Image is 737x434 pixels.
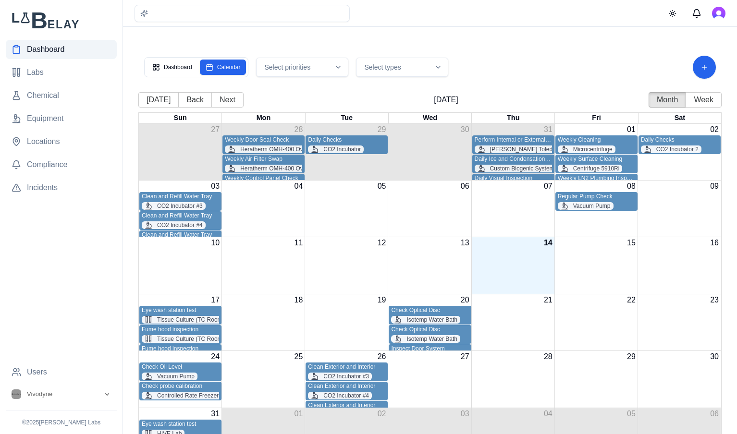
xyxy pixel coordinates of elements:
button: Select types [356,58,448,77]
button: [PERSON_NAME] Toledo MR304 Balance [475,145,602,153]
span: Sun [174,114,187,121]
span: Microcentrifuge [573,145,613,153]
div: Clean and Refill Water Tray [142,231,219,239]
div: Check Optical Disc [391,307,468,314]
button: Toggle theme [664,5,681,22]
button: 19 [378,294,386,306]
button: 27 [461,351,469,362]
button: 28 [544,351,553,362]
button: Week [686,92,722,108]
div: Inspect Door System [391,345,468,362]
div: Weekly Cleaning [558,136,635,153]
button: 26 [378,351,386,362]
span: Incidents [27,182,58,193]
button: CO2 Incubator #4 [142,221,206,229]
button: Open user button [712,7,725,20]
button: 30 [461,124,469,135]
div: Check probe calibration [142,383,219,390]
div: Eye wash station test [142,307,219,314]
span: Equipment [27,113,64,124]
div: Eye wash station test [142,421,219,428]
button: 04 [294,181,303,192]
button: 08 [627,181,636,192]
div: Weekly LN2 Plumbing Inspection [558,175,635,192]
div: Clean Exterior and Interior [308,383,385,390]
div: Check probe calibration [142,383,219,399]
span: Sat [675,114,685,121]
button: Controlled Rate Freezer [142,392,221,399]
a: Incidents [6,178,117,197]
div: Fume hood inspection [142,326,219,343]
div: Weekly Surface Cleaning [558,156,635,163]
button: CO2 Incubator #3 [142,202,206,210]
button: CO2 Incubator #3 [308,373,372,380]
button: 25 [294,351,303,362]
button: 02 [378,408,386,420]
button: 03 [461,408,469,420]
div: Fume hood inspection [142,326,219,333]
button: [DATE] [138,92,179,108]
div: Weekly Door Seal Check [225,136,302,144]
button: Microcentrifuge [558,145,615,153]
div: Eye wash station test [142,307,219,324]
span: Mon [257,114,271,121]
div: Clean and Refill Water Tray [142,231,219,248]
span: Select types [364,62,401,72]
span: Tue [341,114,353,121]
span: Dashboard [27,44,64,55]
div: Perform Internal or External Adjustment [475,136,552,153]
div: Daily Checks [308,136,385,153]
span: Tissue Culture (TC Room) [157,335,224,343]
button: Open organization switcher [6,386,117,403]
button: 14 [544,237,553,249]
span: Users [27,366,47,378]
a: Locations [6,132,117,151]
span: Controlled Rate Freezer [157,392,219,399]
div: Weekly LN2 Plumbing Inspection [558,175,635,182]
div: Daily Checks [641,136,718,153]
button: Tissue Culture (TC Room) [142,316,227,324]
button: 04 [544,408,553,420]
span: Isotemp Water Bath [406,316,457,324]
button: Custom Biogenic Systems Cryopreservation [475,165,606,172]
span: Tissue Culture (TC Room) [157,316,224,324]
button: 21 [544,294,553,306]
button: 16 [710,237,719,249]
a: Compliance [6,155,117,174]
div: Check Oil Level [142,363,219,371]
span: Vacuum Pump [157,373,195,380]
button: 02 [710,124,719,135]
button: CO2 Incubator 2 [641,145,701,153]
button: Add Task [693,56,716,79]
div: Daily Checks [308,136,385,144]
button: Heratherm OMH-400 Oven [225,145,312,153]
div: Clean and Refill Water Tray [142,212,219,229]
div: Regular Pump Check [558,193,635,200]
a: Chemical [6,86,117,105]
img: Vivodyne [12,389,21,399]
a: Labs [6,63,117,82]
a: Equipment [6,109,117,128]
span: Wed [423,114,437,121]
div: Perform Internal or External Adjustment [475,136,552,144]
button: Isotemp Water Bath [391,335,460,343]
button: 31 [544,124,553,135]
button: 30 [710,351,719,362]
button: 23 [710,294,719,306]
div: Daily Checks [641,136,718,144]
button: 29 [378,124,386,135]
span: Heratherm OMH-400 Oven [240,145,309,153]
span: Custom Biogenic Systems Cryopreservation [490,165,603,172]
div: Weekly Air Filter Swap [225,156,302,163]
button: Tissue Culture (TC Room) [142,335,227,343]
div: Clean Exterior and Interior [308,402,385,409]
span: Isotemp Water Bath [406,335,457,343]
div: Clean and Refill Water Tray [142,193,219,210]
div: Check Oil Level [142,363,219,380]
button: Month [649,92,686,108]
button: 18 [294,294,303,306]
a: Users [6,362,117,382]
span: CO2 Incubator #4 [323,392,369,399]
button: Back [178,92,212,108]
